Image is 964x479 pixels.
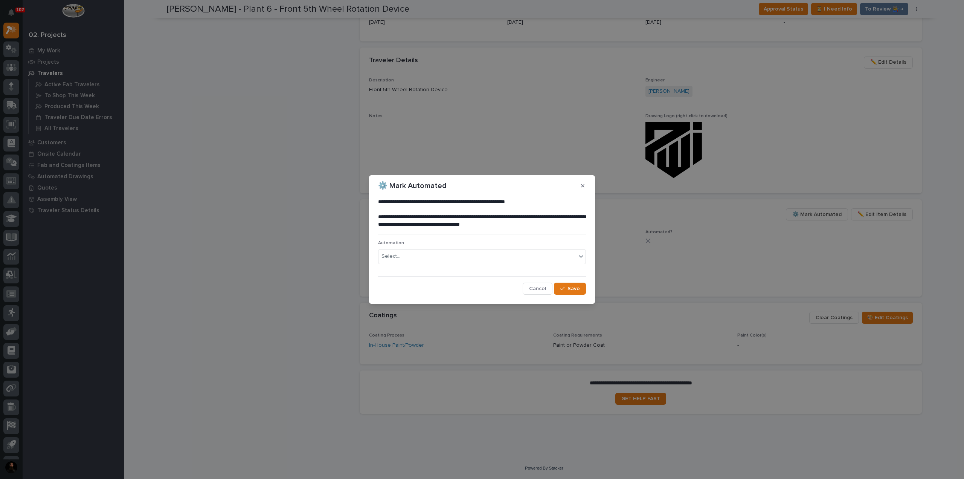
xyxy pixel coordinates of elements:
div: Select... [381,253,400,260]
p: ⚙️ Mark Automated [378,181,447,190]
button: Save [554,283,586,295]
span: Save [567,285,580,292]
span: Automation [378,241,404,245]
button: Cancel [523,283,552,295]
span: Cancel [529,285,546,292]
